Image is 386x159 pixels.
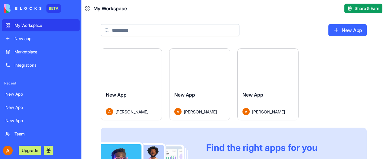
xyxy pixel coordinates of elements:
[2,115,80,127] a: New App
[93,5,127,12] span: My Workspace
[252,109,285,115] span: [PERSON_NAME]
[2,101,80,113] a: New App
[19,146,41,155] button: Upgrade
[206,142,352,153] div: Find the right apps for you
[14,131,76,137] div: Team
[174,108,182,115] img: Avatar
[2,88,80,100] a: New App
[2,19,80,31] a: My Workspace
[19,147,41,153] a: Upgrade
[101,48,162,120] a: New AppAvatar[PERSON_NAME]
[14,62,76,68] div: Integrations
[344,4,382,13] button: Share & Earn
[115,109,148,115] span: [PERSON_NAME]
[14,49,76,55] div: Marketplace
[169,48,230,120] a: New AppAvatar[PERSON_NAME]
[242,92,263,98] span: New App
[242,108,250,115] img: Avatar
[5,118,76,124] div: New App
[355,5,379,11] span: Share & Earn
[3,146,13,155] img: ACg8ocK6yiNEbkF9Pv4roYnkAOki2sZYQrW7UaVyEV6GmURZ_rD7Bw=s96-c
[4,4,42,13] img: logo
[2,81,80,86] span: Recent
[5,104,76,110] div: New App
[46,4,61,13] div: BETA
[4,4,61,13] a: BETA
[2,128,80,140] a: Team
[184,109,217,115] span: [PERSON_NAME]
[106,108,113,115] img: Avatar
[237,48,299,120] a: New AppAvatar[PERSON_NAME]
[14,36,76,42] div: New app
[2,59,80,71] a: Integrations
[106,92,127,98] span: New App
[174,92,195,98] span: New App
[2,46,80,58] a: Marketplace
[328,24,367,36] a: New App
[5,91,76,97] div: New App
[2,33,80,45] a: New app
[14,22,76,28] div: My Workspace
